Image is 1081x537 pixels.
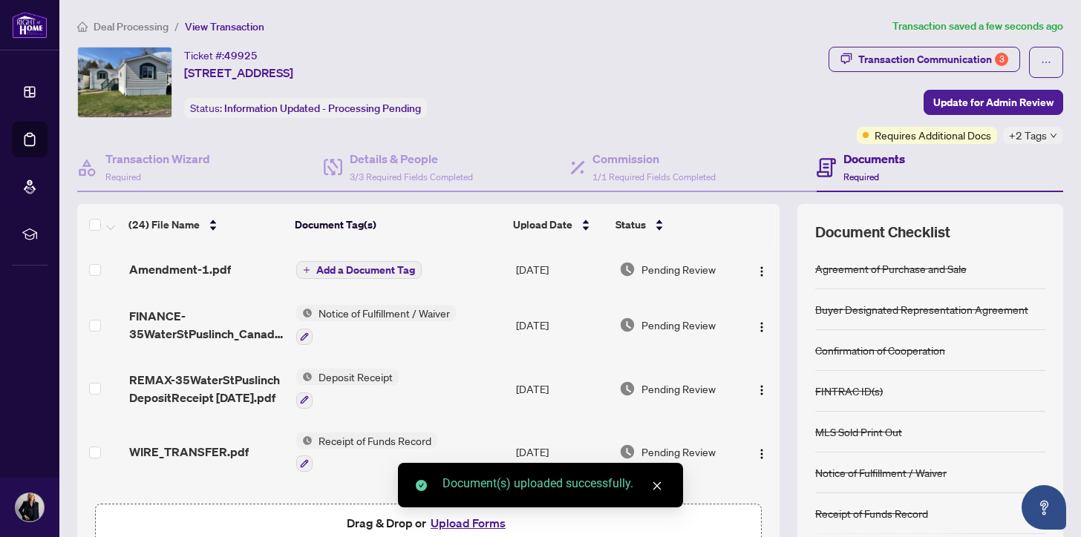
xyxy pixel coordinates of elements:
[78,47,172,117] img: IMG-40756091_1.jpg
[289,204,507,246] th: Document Tag(s)
[442,475,665,492] div: Document(s) uploaded successfully.
[174,18,179,35] li: /
[1009,127,1047,144] span: +2 Tags
[1022,485,1066,530] button: Open asap
[641,444,716,460] span: Pending Review
[350,171,473,182] span: 3/3 Required Fields Completed
[815,342,945,358] div: Confirmation of Cooperation
[843,150,905,168] h4: Documents
[296,495,313,512] img: Status Icon
[426,513,510,533] button: Upload Forms
[619,261,636,277] img: Document Status
[592,150,716,168] h4: Commission
[94,20,169,33] span: Deal Processing
[829,47,1020,72] button: Transaction Communication3
[815,383,883,399] div: FINTRAC ID(s)
[416,480,427,491] span: check-circle
[296,305,313,321] img: Status Icon
[184,47,258,64] div: Ticket #:
[184,98,427,118] div: Status:
[123,204,289,246] th: (24) File Name
[641,380,716,397] span: Pending Review
[649,478,665,494] a: Close
[750,313,774,337] button: Logo
[933,90,1054,114] span: Update for Admin Review
[12,11,48,39] img: logo
[224,49,258,62] span: 49925
[296,305,456,345] button: Status IconNotice of Fulfillment / Waiver
[610,204,738,246] th: Status
[815,424,902,440] div: MLS Sold Print Out
[510,293,614,357] td: [DATE]
[510,421,614,484] td: [DATE]
[296,432,313,449] img: Status Icon
[756,384,768,396] img: Logo
[1050,132,1057,139] span: down
[750,377,774,401] button: Logo
[77,22,88,32] span: home
[615,217,646,233] span: Status
[995,53,1008,66] div: 3
[129,371,285,406] span: REMAX-35WaterStPuslinch DepositReceipt [DATE].pdf
[750,257,774,281] button: Logo
[815,301,1028,317] div: Buyer Designated Representation Agreement
[313,305,456,321] span: Notice of Fulfillment / Waiver
[507,204,610,246] th: Upload Date
[652,481,662,491] span: close
[296,261,422,279] button: Add a Document Tag
[184,64,293,82] span: [STREET_ADDRESS]
[296,495,382,536] button: Status IconSigned Copy
[619,444,636,460] img: Document Status
[129,307,285,343] span: FINANCE-35WaterStPuslinch_CanadaGuaranty_NOF_[DATE]_Financing.pdf
[129,443,249,461] span: WIRE_TRANSFER.pdf
[313,369,399,385] span: Deposit Receipt
[756,448,768,460] img: Logo
[858,47,1008,71] div: Transaction Communication
[815,260,967,277] div: Agreement of Purchase and Sale
[296,369,313,385] img: Status Icon
[129,260,231,278] span: Amendment-1.pdf
[296,432,437,472] button: Status IconReceipt of Funds Record
[592,171,716,182] span: 1/1 Required Fields Completed
[924,90,1063,115] button: Update for Admin Review
[750,440,774,464] button: Logo
[843,171,879,182] span: Required
[105,150,210,168] h4: Transaction Wizard
[316,265,415,275] span: Add a Document Tag
[892,18,1063,35] article: Transaction saved a few seconds ago
[815,464,947,481] div: Notice of Fulfillment / Waiver
[815,505,928,521] div: Receipt of Funds Record
[510,357,614,421] td: [DATE]
[350,150,473,168] h4: Details & People
[510,246,614,293] td: [DATE]
[313,495,382,512] span: Signed Copy
[875,127,991,143] span: Requires Additional Docs
[641,261,716,277] span: Pending Review
[513,217,572,233] span: Upload Date
[185,20,264,33] span: View Transaction
[16,493,44,521] img: Profile Icon
[815,222,950,243] span: Document Checklist
[224,102,421,115] span: Information Updated - Processing Pending
[347,513,510,533] span: Drag & Drop or
[296,260,422,280] button: Add a Document Tag
[303,266,310,274] span: plus
[296,369,399,409] button: Status IconDeposit Receipt
[1041,57,1051,67] span: ellipsis
[105,171,141,182] span: Required
[641,317,716,333] span: Pending Review
[313,432,437,449] span: Receipt of Funds Record
[619,380,636,397] img: Document Status
[756,321,768,333] img: Logo
[619,317,636,333] img: Document Status
[128,217,200,233] span: (24) File Name
[756,266,768,277] img: Logo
